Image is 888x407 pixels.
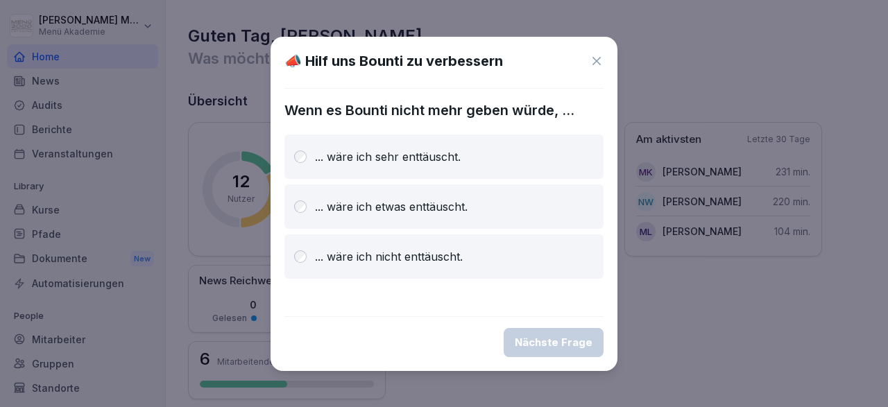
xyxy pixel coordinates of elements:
p: ... wäre ich nicht enttäuscht. [315,248,463,265]
button: Nächste Frage [504,328,604,357]
h1: 📣 Hilf uns Bounti zu verbessern [284,51,503,71]
p: ... wäre ich etwas enttäuscht. [315,198,468,215]
p: Wenn es Bounti nicht mehr geben würde, ... [284,100,604,121]
div: Nächste Frage [515,335,592,350]
p: ... wäre ich sehr enttäuscht. [315,148,461,165]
